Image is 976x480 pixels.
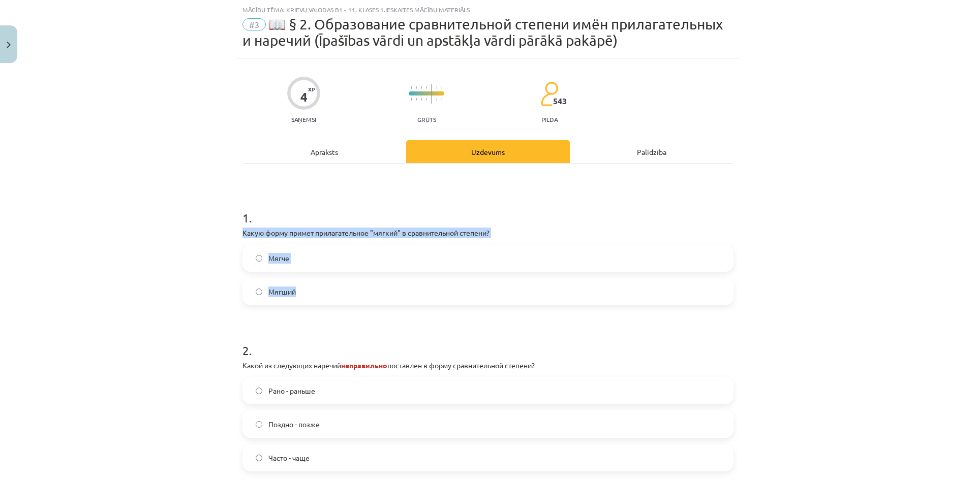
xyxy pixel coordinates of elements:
[421,98,422,101] img: icon-short-line-57e1e144782c952c97e751825c79c345078a6d821885a25fce030b3d8c18986b.svg
[256,421,262,428] input: Поздно - позже
[431,84,432,104] img: icon-long-line-d9ea69661e0d244f92f715978eff75569469978d946b2353a9bb055b3ed8787d.svg
[242,193,734,225] h1: 1 .
[417,116,436,123] p: Grūts
[416,98,417,101] img: icon-short-line-57e1e144782c952c97e751825c79c345078a6d821885a25fce030b3d8c18986b.svg
[268,419,320,430] span: Поздно - позже
[268,253,289,264] span: Мягче
[242,6,734,13] div: Mācību tēma: Krievu valodas b1 - 11. klases 1.ieskaites mācību materiāls
[268,386,315,396] span: Рано - раньше
[553,97,567,106] span: 543
[570,140,734,163] div: Palīdzība
[436,86,437,89] img: icon-short-line-57e1e144782c952c97e751825c79c345078a6d821885a25fce030b3d8c18986b.svg
[287,116,320,123] p: Saņemsi
[436,98,437,101] img: icon-short-line-57e1e144782c952c97e751825c79c345078a6d821885a25fce030b3d8c18986b.svg
[541,116,558,123] p: pilda
[256,455,262,461] input: Часто - чаще
[242,18,266,30] span: #3
[341,361,387,370] strong: неправильно
[426,98,427,101] img: icon-short-line-57e1e144782c952c97e751825c79c345078a6d821885a25fce030b3d8c18986b.svg
[308,86,315,92] span: XP
[242,228,734,238] p: Какую форму примет прилагательное "мягкий" в сравнительной степени?
[242,326,734,357] h1: 2 .
[242,360,734,371] p: Какой из следующих наречий поставлен в форму сравнительной степени?
[300,90,308,104] div: 4
[441,98,442,101] img: icon-short-line-57e1e144782c952c97e751825c79c345078a6d821885a25fce030b3d8c18986b.svg
[426,86,427,89] img: icon-short-line-57e1e144782c952c97e751825c79c345078a6d821885a25fce030b3d8c18986b.svg
[242,140,406,163] div: Apraksts
[7,42,11,48] img: icon-close-lesson-0947bae3869378f0d4975bcd49f059093ad1ed9edebbc8119c70593378902aed.svg
[256,289,262,295] input: Мягший
[421,86,422,89] img: icon-short-line-57e1e144782c952c97e751825c79c345078a6d821885a25fce030b3d8c18986b.svg
[411,98,412,101] img: icon-short-line-57e1e144782c952c97e751825c79c345078a6d821885a25fce030b3d8c18986b.svg
[256,255,262,262] input: Мягче
[242,16,723,49] span: 📖 § 2. Образование сравнительной степени имён прилагательных и наречий (Īpašības vārdi un apstākļ...
[540,81,558,107] img: students-c634bb4e5e11cddfef0936a35e636f08e4e9abd3cc4e673bd6f9a4125e45ecb1.svg
[416,86,417,89] img: icon-short-line-57e1e144782c952c97e751825c79c345078a6d821885a25fce030b3d8c18986b.svg
[268,453,310,463] span: Часто - чаще
[411,86,412,89] img: icon-short-line-57e1e144782c952c97e751825c79c345078a6d821885a25fce030b3d8c18986b.svg
[441,86,442,89] img: icon-short-line-57e1e144782c952c97e751825c79c345078a6d821885a25fce030b3d8c18986b.svg
[268,286,296,297] span: Мягший
[406,140,570,163] div: Uzdevums
[256,388,262,394] input: Рано - раньше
